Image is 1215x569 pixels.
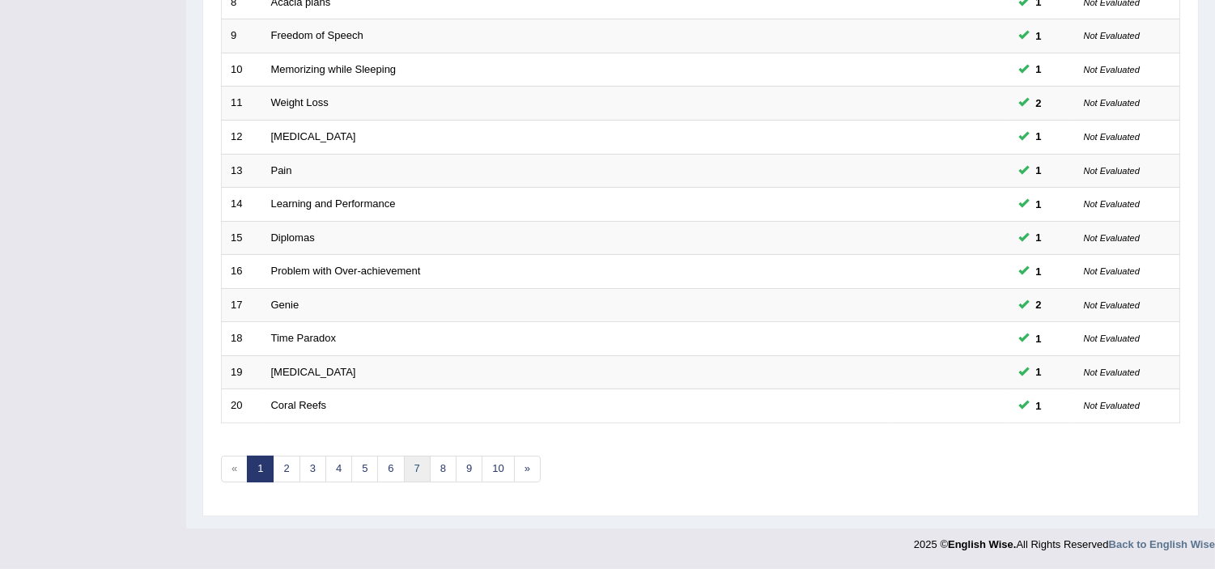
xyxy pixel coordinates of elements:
small: Not Evaluated [1084,31,1140,40]
a: Time Paradox [271,332,336,344]
span: You can still take this question [1030,330,1048,347]
td: 20 [222,389,262,423]
small: Not Evaluated [1084,98,1140,108]
span: You can still take this question [1030,61,1048,78]
span: You can still take this question [1030,296,1048,313]
span: You can still take this question [1030,263,1048,280]
a: Back to English Wise [1109,538,1215,550]
a: Learning and Performance [271,197,396,210]
a: Weight Loss [271,96,329,108]
td: 18 [222,322,262,356]
span: You can still take this question [1030,128,1048,145]
a: Memorizing while Sleeping [271,63,397,75]
a: 4 [325,456,352,482]
small: Not Evaluated [1084,233,1140,243]
a: Pain [271,164,292,176]
td: 14 [222,188,262,222]
td: 9 [222,19,262,53]
a: [MEDICAL_DATA] [271,366,356,378]
a: 1 [247,456,274,482]
a: 6 [377,456,404,482]
small: Not Evaluated [1084,367,1140,377]
td: 13 [222,154,262,188]
a: 8 [430,456,457,482]
a: 3 [300,456,326,482]
a: 10 [482,456,514,482]
a: Diplomas [271,231,315,244]
small: Not Evaluated [1084,300,1140,310]
span: You can still take this question [1030,363,1048,380]
td: 17 [222,288,262,322]
span: You can still take this question [1030,397,1048,414]
small: Not Evaluated [1084,65,1140,74]
a: Problem with Over-achievement [271,265,421,277]
span: You can still take this question [1030,95,1048,112]
span: You can still take this question [1030,28,1048,45]
a: Freedom of Speech [271,29,363,41]
a: Genie [271,299,300,311]
div: 2025 © All Rights Reserved [914,529,1215,552]
a: 9 [456,456,482,482]
span: You can still take this question [1030,162,1048,179]
td: 11 [222,87,262,121]
small: Not Evaluated [1084,333,1140,343]
td: 15 [222,221,262,255]
td: 10 [222,53,262,87]
small: Not Evaluated [1084,199,1140,209]
td: 19 [222,355,262,389]
small: Not Evaluated [1084,401,1140,410]
a: 2 [273,456,300,482]
td: 12 [222,120,262,154]
span: You can still take this question [1030,196,1048,213]
small: Not Evaluated [1084,132,1140,142]
td: 16 [222,255,262,289]
strong: English Wise. [948,538,1016,550]
a: 5 [351,456,378,482]
a: [MEDICAL_DATA] [271,130,356,142]
small: Not Evaluated [1084,266,1140,276]
span: You can still take this question [1030,229,1048,246]
small: Not Evaluated [1084,166,1140,176]
a: 7 [404,456,431,482]
span: « [221,456,248,482]
a: Coral Reefs [271,399,327,411]
a: » [514,456,541,482]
